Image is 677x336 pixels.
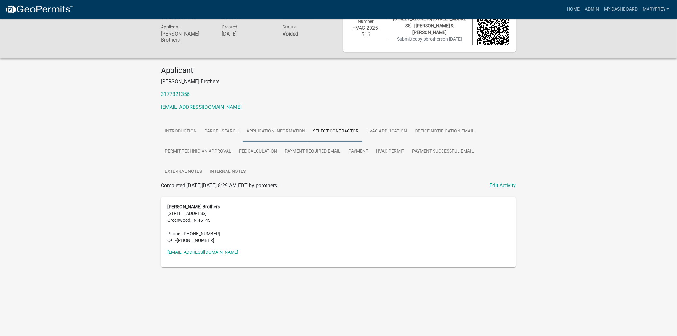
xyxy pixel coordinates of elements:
[161,66,516,75] h4: Applicant
[393,16,466,35] span: [STREET_ADDRESS] [STREET_ADDRESS] | [PERSON_NAME] & [PERSON_NAME]
[564,3,582,15] a: Home
[397,36,462,42] span: Submitted on [DATE]
[477,13,510,45] img: QR code
[411,121,478,142] a: Office Notification Email
[161,104,242,110] a: [EMAIL_ADDRESS][DOMAIN_NAME]
[235,141,281,162] a: Fee Calculation
[309,121,362,142] a: Select contractor
[161,162,206,182] a: External Notes
[182,231,220,236] span: [PHONE_NUMBER]
[350,25,382,37] h6: HVAC-2025-516
[167,204,220,209] strong: [PERSON_NAME] Brothers
[161,91,190,97] a: 3177321356
[601,3,640,15] a: My Dashboard
[167,204,510,244] address: [STREET_ADDRESS] Greenwood, IN 46143
[283,24,296,29] span: Status
[418,36,443,42] span: by pbrothers
[345,141,372,162] a: Payment
[283,31,298,37] strong: Voided
[222,31,273,37] h6: [DATE]
[640,3,672,15] a: MaryFrey
[161,182,277,188] span: Completed [DATE][DATE] 8:29 AM EDT by pbrothers
[243,121,309,142] a: Application Information
[362,121,411,142] a: HVAC Application
[201,121,243,142] a: Parcel search
[161,31,212,43] h6: [PERSON_NAME] Brothers
[206,162,250,182] a: Internal Notes
[161,78,516,85] p: [PERSON_NAME] Brothers
[177,238,214,243] span: [PHONE_NUMBER]
[161,121,201,142] a: Introduction
[167,231,182,236] abbr: Phone -
[167,250,238,255] a: [EMAIL_ADDRESS][DOMAIN_NAME]
[408,141,478,162] a: Payment Successful Email
[281,141,345,162] a: Payment Required Email
[161,24,180,29] span: Applicant
[167,238,177,243] abbr: Cell -
[372,141,408,162] a: HVAC Permit
[222,24,237,29] span: Created
[161,141,235,162] a: Permit Technician Approval
[490,182,516,189] a: Edit Activity
[582,3,601,15] a: Admin
[358,19,374,24] span: Number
